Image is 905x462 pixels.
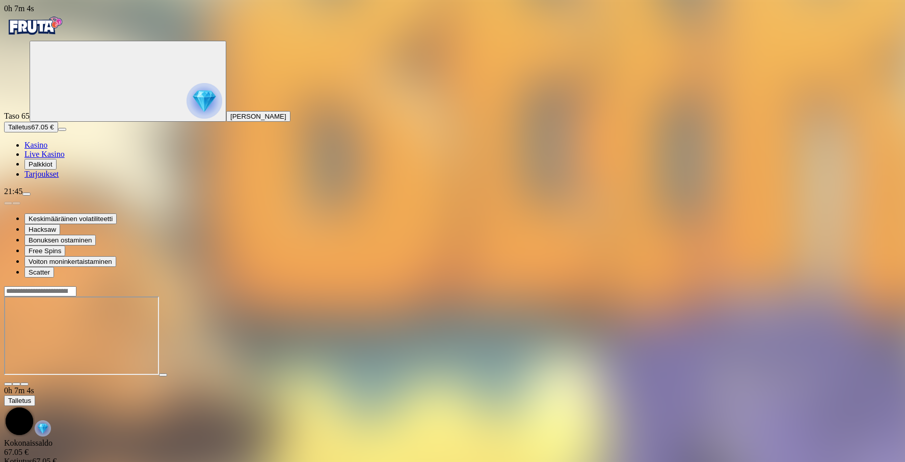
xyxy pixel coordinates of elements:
[29,258,112,265] span: Voiton moninkertaistaminen
[58,128,66,131] button: menu
[31,123,54,131] span: 67.05 €
[4,395,35,406] button: Talletus
[29,226,56,233] span: Hacksaw
[4,386,901,439] div: Game menu
[24,256,116,267] button: Voiton moninkertaistaminen
[4,386,34,395] span: user session time
[24,141,47,149] span: Kasino
[24,246,65,256] button: Free Spins
[20,383,29,386] button: fullscreen icon
[4,32,65,40] a: Fruta
[29,268,50,276] span: Scatter
[4,383,12,386] button: close icon
[29,236,92,244] span: Bonuksen ostaminen
[30,41,226,122] button: reward progress
[22,193,31,196] button: menu
[4,4,34,13] span: user session time
[24,150,65,158] span: Live Kasino
[4,187,22,196] span: 21:45
[4,13,65,39] img: Fruta
[4,286,76,296] input: Search
[24,141,47,149] a: diamond iconKasino
[8,123,31,131] span: Talletus
[24,159,57,170] button: reward iconPalkkiot
[4,122,58,132] button: Talletusplus icon67.05 €
[29,247,61,255] span: Free Spins
[35,420,51,437] img: reward-icon
[29,160,52,168] span: Palkkiot
[4,439,901,457] div: Kokonaissaldo
[24,224,60,235] button: Hacksaw
[8,397,31,404] span: Talletus
[24,170,59,178] span: Tarjoukset
[12,383,20,386] button: chevron-down icon
[4,448,901,457] div: 67.05 €
[187,83,222,119] img: reward progress
[24,213,117,224] button: Keskimääräinen volatiliteetti
[24,170,59,178] a: gift-inverted iconTarjoukset
[29,215,113,223] span: Keskimääräinen volatiliteetti
[4,296,159,375] iframe: Benny the Beer
[24,150,65,158] a: poker-chip iconLive Kasino
[159,373,167,376] button: play icon
[4,13,901,179] nav: Primary
[4,112,30,120] span: Taso 65
[226,111,290,122] button: [PERSON_NAME]
[24,235,96,246] button: Bonuksen ostaminen
[230,113,286,120] span: [PERSON_NAME]
[4,202,12,205] button: prev slide
[12,202,20,205] button: next slide
[24,267,54,278] button: Scatter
